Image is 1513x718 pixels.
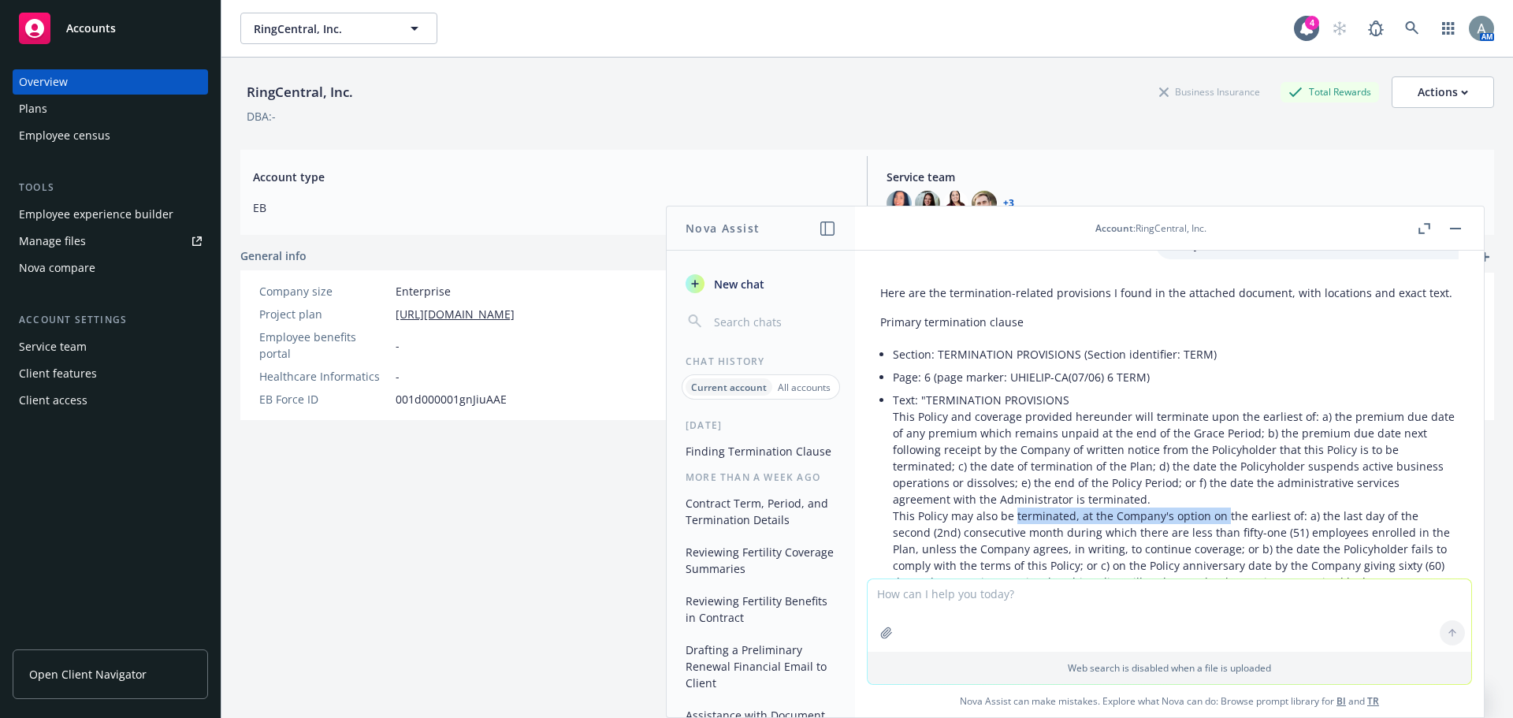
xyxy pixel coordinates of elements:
[679,588,842,631] button: Reviewing Fertility Benefits in Contract
[861,685,1478,717] span: Nova Assist can make mistakes. Explore what Nova can do: Browse prompt library for and
[1475,247,1494,266] a: add
[915,191,940,216] img: photo
[13,180,208,195] div: Tools
[396,391,507,407] span: 001d000001gnJiuAAE
[396,283,451,299] span: Enterprise
[13,123,208,148] a: Employee census
[240,13,437,44] button: RingCentral, Inc.
[19,229,86,254] div: Manage files
[396,337,400,354] span: -
[240,82,359,102] div: RingCentral, Inc.
[19,123,110,148] div: Employee census
[19,361,97,386] div: Client features
[679,637,842,696] button: Drafting a Preliminary Renewal Financial Email to Client
[396,306,515,322] a: [URL][DOMAIN_NAME]
[259,391,389,407] div: EB Force ID
[679,270,842,298] button: New chat
[240,247,307,264] span: General info
[66,22,116,35] span: Accounts
[1367,694,1379,708] a: TR
[1469,16,1494,41] img: photo
[253,169,848,185] span: Account type
[893,508,1459,590] p: This Policy may also be terminated, at the Company's option on the earliest of: a) the last day o...
[667,419,855,432] div: [DATE]
[254,20,390,37] span: RingCentral, Inc.
[1392,76,1494,108] button: Actions
[19,69,68,95] div: Overview
[13,96,208,121] a: Plans
[19,334,87,359] div: Service team
[711,276,764,292] span: New chat
[1433,13,1464,44] a: Switch app
[893,346,1459,363] p: Section: TERMINATION PROVISIONS (Section identifier: TERM)
[679,438,842,464] button: Finding Termination Clause
[1281,82,1379,102] div: Total Rewards
[1360,13,1392,44] a: Report a Bug
[13,388,208,413] a: Client access
[667,355,855,368] div: Chat History
[679,539,842,582] button: Reviewing Fertility Coverage Summaries
[259,329,389,362] div: Employee benefits portal
[880,285,1459,301] p: Here are the termination-related provisions I found in the attached document, with locations and ...
[667,471,855,484] div: More than a week ago
[880,314,1459,330] p: Primary termination clause
[1151,82,1268,102] div: Business Insurance
[19,255,95,281] div: Nova compare
[13,361,208,386] a: Client features
[691,381,767,394] p: Current account
[877,661,1462,675] p: Web search is disabled when a file is uploaded
[13,312,208,328] div: Account settings
[893,408,1459,508] p: This Policy and coverage provided hereunder will terminate upon the earliest of: a) the premium d...
[1336,694,1346,708] a: BI
[13,6,208,50] a: Accounts
[1324,13,1355,44] a: Start snowing
[778,381,831,394] p: All accounts
[686,220,760,236] h1: Nova Assist
[679,490,842,533] button: Contract Term, Period, and Termination Details
[19,202,173,227] div: Employee experience builder
[887,191,912,216] img: photo
[13,229,208,254] a: Manage files
[259,283,389,299] div: Company size
[19,388,87,413] div: Client access
[1003,199,1014,208] a: +3
[887,169,1481,185] span: Service team
[19,96,47,121] div: Plans
[29,666,147,683] span: Open Client Navigator
[1095,221,1133,235] span: Account
[253,199,848,216] span: EB
[259,368,389,385] div: Healthcare Informatics
[13,69,208,95] a: Overview
[13,334,208,359] a: Service team
[893,392,1459,408] p: Text: "TERMINATION PROVISIONS
[13,202,208,227] a: Employee experience builder
[711,311,836,333] input: Search chats
[247,108,276,125] div: DBA: -
[943,191,968,216] img: photo
[1305,16,1319,30] div: 4
[259,306,389,322] div: Project plan
[893,369,1459,385] p: Page: 6 (page marker: UHIELIP-CA(07/06) 6 TERM)
[1396,13,1428,44] a: Search
[972,191,997,216] img: photo
[1418,77,1468,107] div: Actions
[396,368,400,385] span: -
[13,255,208,281] a: Nova compare
[1095,221,1206,235] div: : RingCentral, Inc.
